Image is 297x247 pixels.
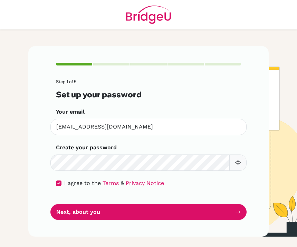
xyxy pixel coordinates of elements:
a: Privacy Notice [126,180,164,186]
input: Insert your email* [50,119,247,135]
span: Step 1 of 5 [56,79,76,84]
a: Terms [103,180,119,186]
label: Create your password [56,143,117,152]
button: Next, about you [50,204,247,220]
span: I agree to the [64,180,101,186]
label: Your email [56,108,85,116]
h3: Set up your password [56,90,241,99]
span: & [121,180,124,186]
